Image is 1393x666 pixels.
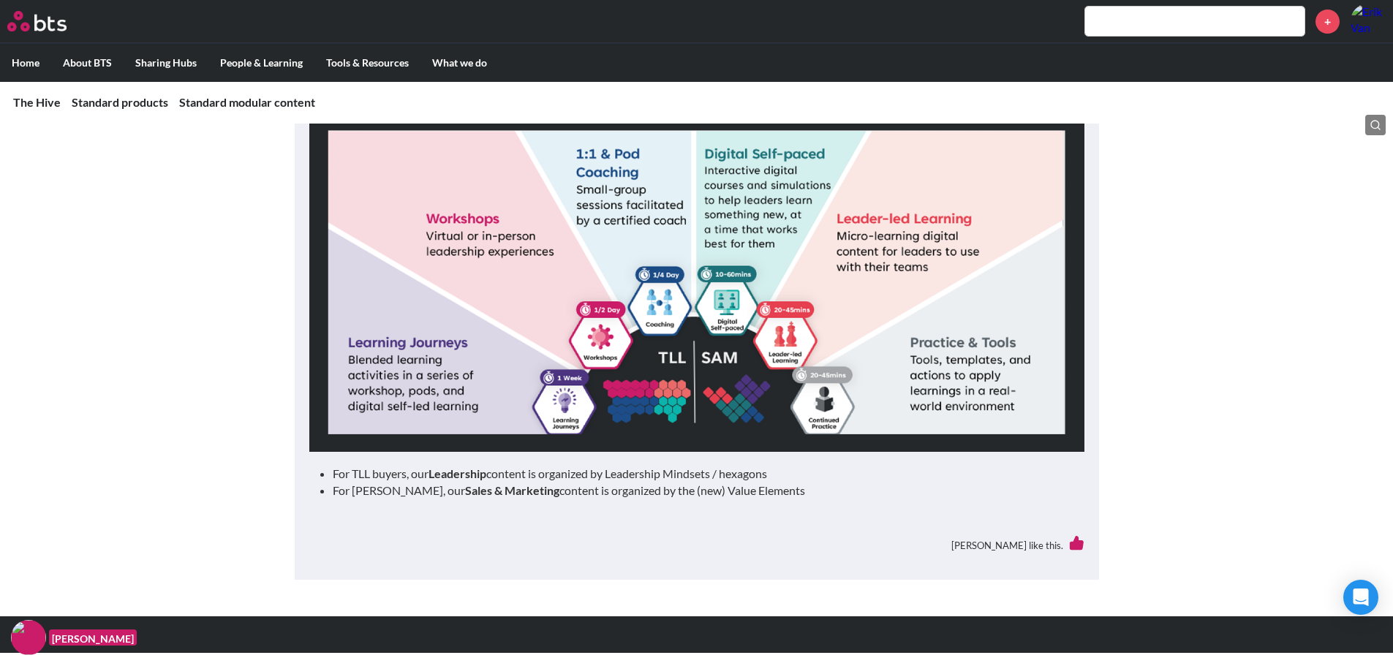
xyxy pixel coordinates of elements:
strong: Leadership [429,466,486,480]
strong: Sales & Marketing [465,483,559,497]
figcaption: [PERSON_NAME] [49,629,137,646]
div: [PERSON_NAME] like this. [309,525,1084,565]
a: Go home [7,11,94,31]
img: F [11,620,46,655]
img: Erik Van Elderen [1351,4,1386,39]
label: People & Learning [208,44,314,82]
a: + [1315,10,1340,34]
div: Open Intercom Messenger [1343,580,1378,615]
li: For [PERSON_NAME], our content is organized by the (new) Value Elements [333,483,1073,499]
li: For TLL buyers, our content is organized by Leadership Mindsets / hexagons [333,466,1073,482]
label: Sharing Hubs [124,44,208,82]
a: The Hive [13,95,61,109]
a: Profile [1351,4,1386,39]
img: BTS Logo [7,11,67,31]
a: Standard products [72,95,168,109]
label: What we do [420,44,499,82]
label: Tools & Resources [314,44,420,82]
label: About BTS [51,44,124,82]
a: Standard modular content [179,95,315,109]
